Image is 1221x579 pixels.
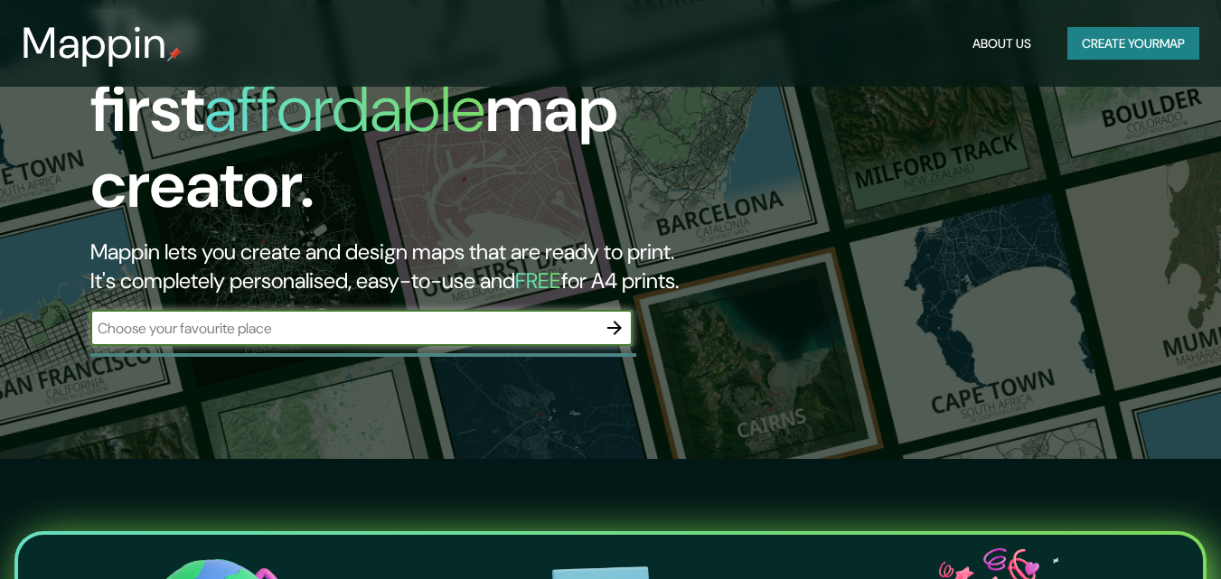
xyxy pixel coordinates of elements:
button: Create yourmap [1067,27,1199,61]
img: mappin-pin [167,47,182,61]
input: Choose your favourite place [90,318,596,339]
h2: Mappin lets you create and design maps that are ready to print. It's completely personalised, eas... [90,238,701,295]
h1: affordable [204,67,485,151]
h3: Mappin [22,18,167,69]
button: About Us [965,27,1038,61]
h5: FREE [515,266,561,294]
